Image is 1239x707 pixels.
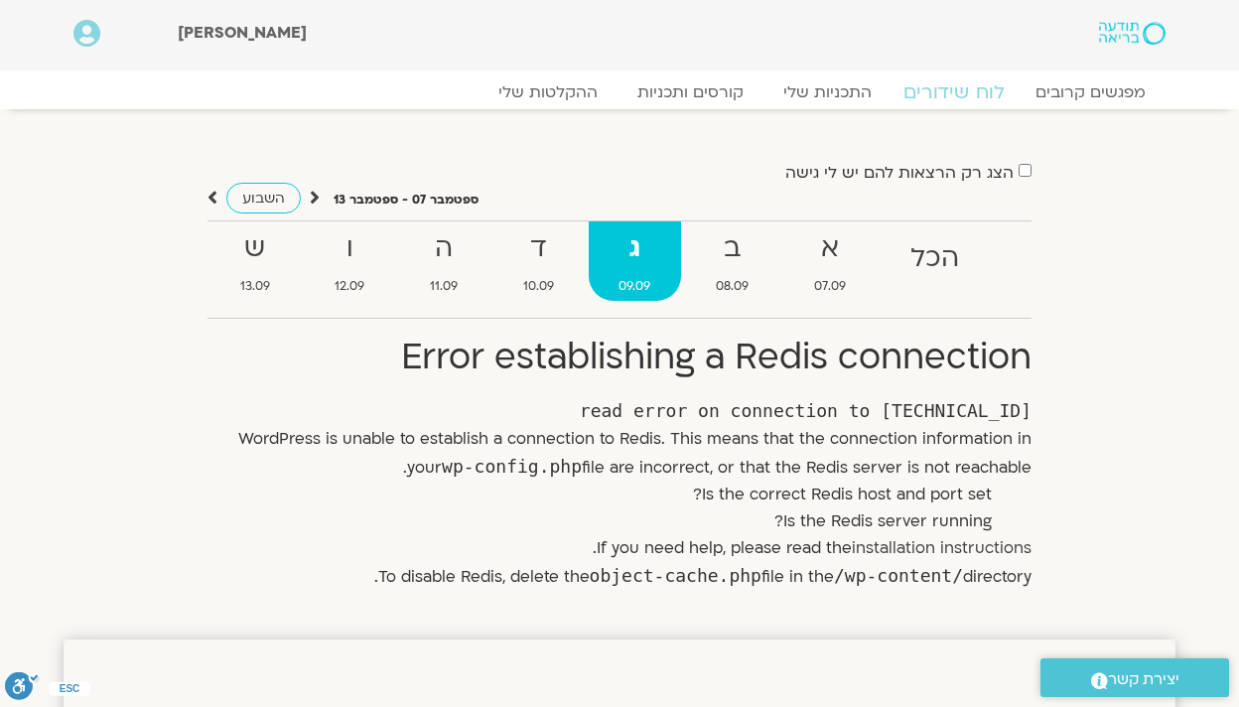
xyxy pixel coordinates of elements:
strong: הכל [880,236,990,281]
a: ג09.09 [589,221,682,301]
a: א07.09 [783,221,877,301]
code: object-cache.php [590,565,761,586]
p: ספטמבר 07 - ספטמבר 13 [334,190,479,211]
nav: Menu [73,82,1166,102]
a: ההקלטות שלי [479,82,618,102]
strong: ג [589,226,682,271]
span: [PERSON_NAME] [178,22,307,44]
a: מפגשים קרובים [1016,82,1166,102]
a: לוח שידורים [880,80,1029,104]
strong: ו [305,226,396,271]
li: Is the correct Redis host and port set? [207,482,992,508]
span: 08.09 [685,276,779,297]
a: קורסים ותכניות [618,82,763,102]
a: ש13.09 [209,221,301,301]
span: 09.09 [589,276,682,297]
span: יצירת קשר [1108,666,1179,693]
code: /wp-content/ [834,565,963,586]
span: 07.09 [783,276,877,297]
p: To disable Redis, delete the file in the directory. [207,562,1032,591]
label: הצג רק הרצאות להם יש לי גישה [785,164,1014,182]
span: 11.09 [399,276,488,297]
code: wp-config.php [442,456,582,477]
a: installation instructions [852,537,1032,559]
span: 13.09 [209,276,301,297]
a: הכל [880,221,990,301]
a: השבוע [226,183,301,213]
p: WordPress is unable to establish a connection to Redis. This means that the connection informatio... [207,426,1032,482]
a: ו12.09 [305,221,396,301]
a: יצירת קשר [1040,658,1229,697]
span: השבוע [242,189,285,208]
strong: ה [399,226,488,271]
p: If you need help, please read the . [207,535,1032,562]
span: 12.09 [305,276,396,297]
strong: א [783,226,877,271]
a: התכניות שלי [763,82,892,102]
span: 10.09 [492,276,585,297]
strong: ש [209,226,301,271]
strong: ב [685,226,779,271]
a: ב08.09 [685,221,779,301]
li: Is the Redis server running? [207,508,992,535]
code: read error on connection to [TECHNICAL_ID] [580,400,1032,421]
h1: Error establishing a Redis connection [207,334,1032,381]
a: ה11.09 [399,221,488,301]
strong: ד [492,226,585,271]
a: ד10.09 [492,221,585,301]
